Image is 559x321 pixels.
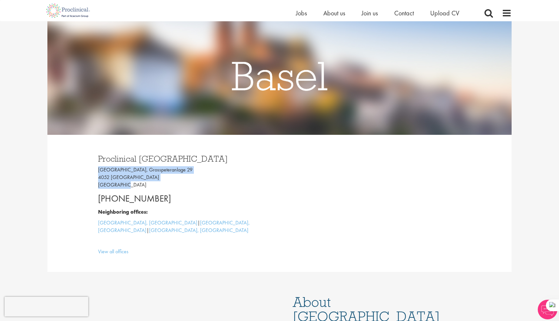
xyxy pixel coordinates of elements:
[323,9,345,17] a: About us
[98,219,275,234] p: | |
[98,166,275,189] p: [GEOGRAPHIC_DATA], Grosspeteranlage 29 4052 [GEOGRAPHIC_DATA] [GEOGRAPHIC_DATA]
[98,248,128,255] a: View all offices
[5,297,88,316] iframe: reCAPTCHA
[98,154,275,163] h3: Proclinical [GEOGRAPHIC_DATA]
[98,192,275,205] p: [PHONE_NUMBER]
[98,208,148,215] b: Neighboring offices:
[430,9,459,17] a: Upload CV
[296,9,307,17] a: Jobs
[394,9,414,17] a: Contact
[98,219,197,226] a: [GEOGRAPHIC_DATA], [GEOGRAPHIC_DATA]
[98,219,250,234] a: [GEOGRAPHIC_DATA], [GEOGRAPHIC_DATA]
[149,227,248,234] a: [GEOGRAPHIC_DATA], [GEOGRAPHIC_DATA]
[362,9,378,17] a: Join us
[538,300,557,319] img: Chatbot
